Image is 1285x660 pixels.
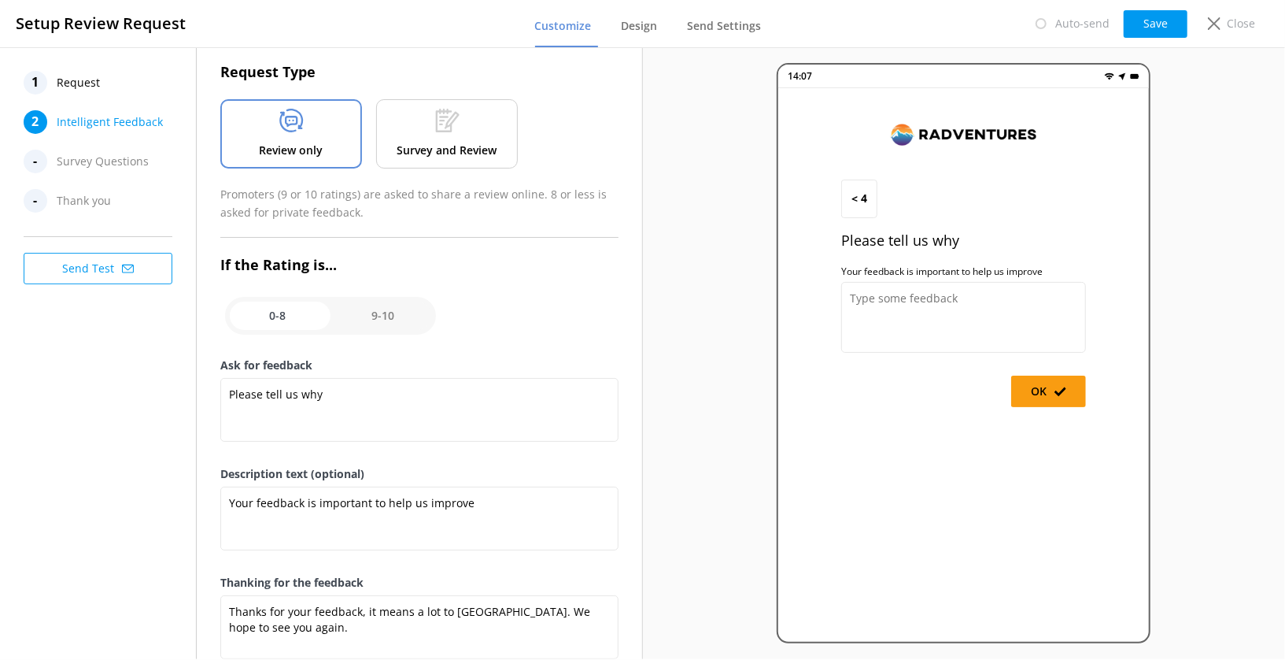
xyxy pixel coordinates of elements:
[885,120,1043,148] img: 825-1756917646.png
[841,265,1086,278] label: Your feedback is important to help us improve
[57,189,111,213] span: Thank you
[220,357,618,374] label: Ask for feedback
[1227,15,1255,32] p: Close
[397,142,497,159] p: Survey and Review
[220,186,618,221] p: Promoters (9 or 10 ratings) are asked to share a review online. 8 or less is asked for private fe...
[1055,15,1110,32] p: Auto-send
[260,142,323,159] p: Review only
[1011,376,1086,407] button: OK
[220,378,618,442] textarea: Please tell us why
[24,253,172,284] button: Send Test
[841,231,1086,250] p: Please tell us why
[16,11,186,36] h3: Setup Review Request
[220,465,618,483] label: Description text (optional)
[57,71,100,95] span: Request
[24,110,47,134] div: 2
[1117,72,1127,81] img: near-me.png
[24,189,47,213] div: -
[851,190,867,207] span: < 4
[788,69,812,83] p: 14:07
[688,18,762,34] span: Send Settings
[24,71,47,95] div: 1
[622,18,658,34] span: Design
[1130,72,1139,81] img: battery.png
[24,150,47,173] div: -
[220,254,618,276] h3: If the Rating is...
[220,61,618,83] h3: Request Type
[220,487,618,551] textarea: Your feedback is important to help us improve
[220,574,618,591] label: Thanking for the feedback
[57,110,163,134] span: Intelligent Feedback
[220,595,618,659] textarea: Thanks for your feedback, it means a lot to [GEOGRAPHIC_DATA]. We hope to see you again.
[1105,72,1114,81] img: wifi.png
[1124,10,1187,38] button: Save
[57,150,149,173] span: Survey Questions
[535,18,592,34] span: Customize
